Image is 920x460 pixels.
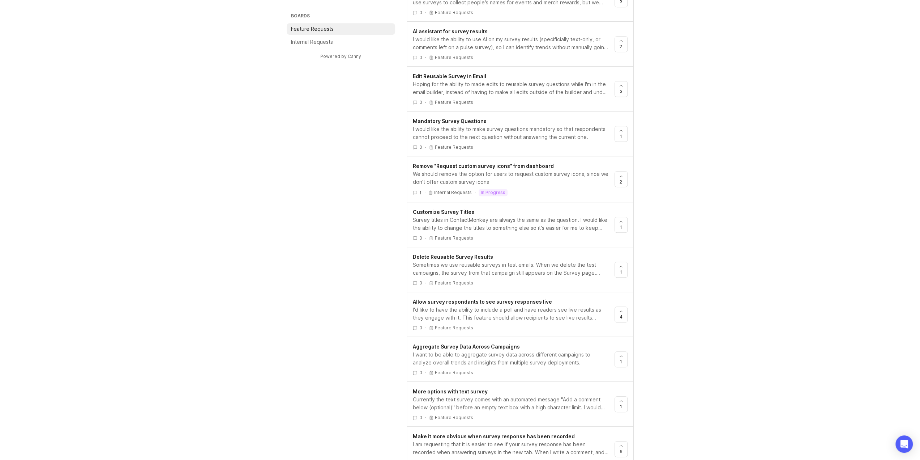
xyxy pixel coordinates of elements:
[620,88,622,94] span: 3
[425,370,426,376] div: ·
[434,190,472,195] p: Internal Requests
[419,414,422,421] span: 0
[413,28,615,60] a: AI assistant for survey resultsI would like the ability to use AI on my survey results (specifici...
[419,235,422,241] span: 0
[435,100,473,105] p: Feature Requests
[413,253,615,286] a: Delete Reusable Survey ResultsSometimes we use reusable surveys in test emails. When we delete th...
[425,235,426,241] div: ·
[291,38,333,46] p: Internal Requests
[620,43,622,50] span: 2
[419,9,422,16] span: 0
[413,433,575,439] span: Make it more obvious when survey response has been recorded
[615,307,628,322] button: 4
[425,99,426,105] div: ·
[413,209,474,215] span: Customize Survey Titles
[475,190,476,196] div: ·
[419,144,422,150] span: 0
[413,162,615,196] a: Remove "Request custom survey icons" from dashboardWe should remove the option for users to reque...
[419,325,422,331] span: 0
[413,117,615,150] a: Mandatory Survey QuestionsI would like the ability to make survey questions mandatory so that res...
[435,235,473,241] p: Feature Requests
[419,370,422,376] span: 0
[435,55,473,60] p: Feature Requests
[413,118,487,124] span: Mandatory Survey Questions
[481,190,505,195] p: in progress
[435,144,473,150] p: Feature Requests
[435,10,473,16] p: Feature Requests
[419,99,422,105] span: 0
[413,440,609,456] div: I am requesting that it is easier to see if your survey response has been recorded when answering...
[413,343,520,350] span: Aggregate Survey Data Across Campaigns
[615,126,628,142] button: 1
[615,171,628,187] button: 2
[290,12,395,22] h3: Boards
[615,441,628,457] button: 6
[413,216,609,232] div: Survey titles in ContactMonkey are always the same as the question. I would like the ability to c...
[413,298,615,331] a: Allow survey respondants to see survey responses liveI'd like to have the ability to include a po...
[615,351,628,367] button: 1
[287,36,395,48] a: Internal Requests
[620,359,622,365] span: 1
[435,325,473,331] p: Feature Requests
[615,396,628,412] button: 1
[425,54,426,60] div: ·
[435,415,473,421] p: Feature Requests
[425,144,426,150] div: ·
[413,163,554,169] span: Remove "Request custom survey icons" from dashboard
[419,280,422,286] span: 0
[615,36,628,52] button: 2
[413,306,609,322] div: I'd like to have the ability to include a poll and have readers see live results as they engage w...
[413,396,609,412] div: Currently the text survey comes with an automated message "Add a comment below (optional)" before...
[413,343,615,376] a: Aggregate Survey Data Across CampaignsI want to be able to aggregate survey data across different...
[620,179,622,185] span: 2
[895,435,913,453] div: Open Intercom Messenger
[419,190,422,196] span: 1
[413,388,488,394] span: More options with text survey
[413,72,615,105] a: Edit Reusable Survey in EmailHoping for the ability to made edits to reusable survey questions wh...
[620,404,622,410] span: 1
[620,448,622,455] span: 6
[435,370,473,376] p: Feature Requests
[620,269,622,275] span: 1
[615,81,628,97] button: 3
[424,190,425,196] div: ·
[620,224,622,230] span: 1
[413,388,615,421] a: More options with text surveyCurrently the text survey comes with an automated message "Add a com...
[620,314,622,320] span: 4
[413,170,609,186] div: We should remove the option for users to request custom survey icons, since we don't offer custom...
[425,9,426,16] div: ·
[425,325,426,331] div: ·
[435,280,473,286] p: Feature Requests
[413,80,609,96] div: Hoping for the ability to made edits to reusable survey questions while I'm in the email builder,...
[413,208,615,241] a: Customize Survey TitlesSurvey titles in ContactMonkey are always the same as the question. I woul...
[287,23,395,35] a: Feature Requests
[413,254,493,260] span: Delete Reusable Survey Results
[291,25,334,33] p: Feature Requests
[419,54,422,60] span: 0
[413,261,609,277] div: Sometimes we use reusable surveys in test emails. When we delete the test campaigns, the survey f...
[319,52,362,60] a: Powered by Canny
[413,351,609,367] div: I want to be able to aggregate survey data across different campaigns to analyze overall trends a...
[413,73,486,79] span: Edit Reusable Survey in Email
[615,217,628,233] button: 1
[620,133,622,139] span: 1
[425,280,426,286] div: ·
[413,35,609,51] div: I would like the ability to use AI on my survey results (specificially text-only, or comments lef...
[425,414,426,421] div: ·
[615,262,628,278] button: 1
[413,299,552,305] span: Allow survey respondants to see survey responses live
[413,125,609,141] div: I would like the ability to make survey questions mandatory so that respondents cannot proceed to...
[413,28,488,34] span: AI assistant for survey results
